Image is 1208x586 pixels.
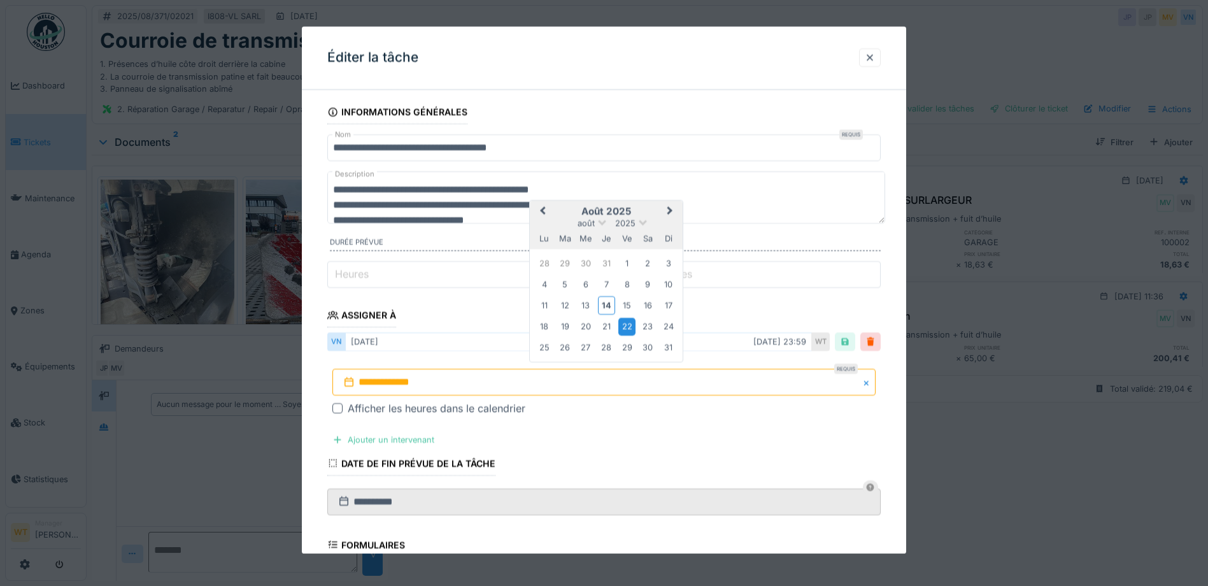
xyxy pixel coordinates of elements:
[327,306,396,327] div: Assigner à
[598,255,615,272] div: Choose jeudi 31 juillet 2025
[536,276,553,293] div: Choose lundi 4 août 2025
[639,255,657,272] div: Choose samedi 2 août 2025
[598,296,615,315] div: Choose jeudi 14 août 2025
[530,206,683,218] h2: août 2025
[639,339,657,356] div: Choose samedi 30 août 2025
[661,203,681,223] button: Next Month
[327,50,418,66] h3: Éditer la tâche
[327,454,495,476] div: Date de fin prévue de la tâche
[598,276,615,293] div: Choose jeudi 7 août 2025
[327,333,345,352] div: VN
[660,255,677,272] div: Choose dimanche 3 août 2025
[332,130,353,141] label: Nom
[598,318,615,336] div: Choose jeudi 21 août 2025
[615,218,636,228] span: 2025
[345,333,812,352] div: [DATE] [DATE] 23:59
[348,401,525,417] div: Afficher les heures dans le calendrier
[639,297,657,314] div: Choose samedi 16 août 2025
[660,297,677,314] div: Choose dimanche 17 août 2025
[618,231,636,248] div: vendredi
[639,318,657,336] div: Choose samedi 23 août 2025
[660,339,677,356] div: Choose dimanche 31 août 2025
[618,339,636,356] div: Choose vendredi 29 août 2025
[577,339,594,356] div: Choose mercredi 27 août 2025
[534,254,679,358] div: Month août, 2025
[557,255,574,272] div: Choose mardi 29 juillet 2025
[577,231,594,248] div: mercredi
[536,297,553,314] div: Choose lundi 11 août 2025
[834,364,858,375] div: Requis
[557,276,574,293] div: Choose mardi 5 août 2025
[327,432,439,449] div: Ajouter un intervenant
[327,536,405,557] div: Formulaires
[531,203,551,223] button: Previous Month
[618,276,636,293] div: Choose vendredi 8 août 2025
[536,339,553,356] div: Choose lundi 25 août 2025
[577,318,594,336] div: Choose mercredi 20 août 2025
[557,339,574,356] div: Choose mardi 26 août 2025
[660,276,677,293] div: Choose dimanche 10 août 2025
[332,267,371,282] label: Heures
[618,255,636,272] div: Choose vendredi 1 août 2025
[618,297,636,314] div: Choose vendredi 15 août 2025
[557,318,574,336] div: Choose mardi 19 août 2025
[812,333,830,352] div: WT
[660,231,677,248] div: dimanche
[660,318,677,336] div: Choose dimanche 24 août 2025
[598,231,615,248] div: jeudi
[639,276,657,293] div: Choose samedi 9 août 2025
[330,238,881,252] label: Durée prévue
[557,231,574,248] div: mardi
[578,218,595,228] span: août
[639,231,657,248] div: samedi
[536,255,553,272] div: Choose lundi 28 juillet 2025
[839,130,863,140] div: Requis
[536,318,553,336] div: Choose lundi 18 août 2025
[577,297,594,314] div: Choose mercredi 13 août 2025
[862,369,876,396] button: Close
[557,297,574,314] div: Choose mardi 12 août 2025
[577,276,594,293] div: Choose mercredi 6 août 2025
[618,318,636,336] div: Choose vendredi 22 août 2025
[536,231,553,248] div: lundi
[577,255,594,272] div: Choose mercredi 30 juillet 2025
[332,167,377,183] label: Description
[598,339,615,356] div: Choose jeudi 28 août 2025
[327,103,467,124] div: Informations générales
